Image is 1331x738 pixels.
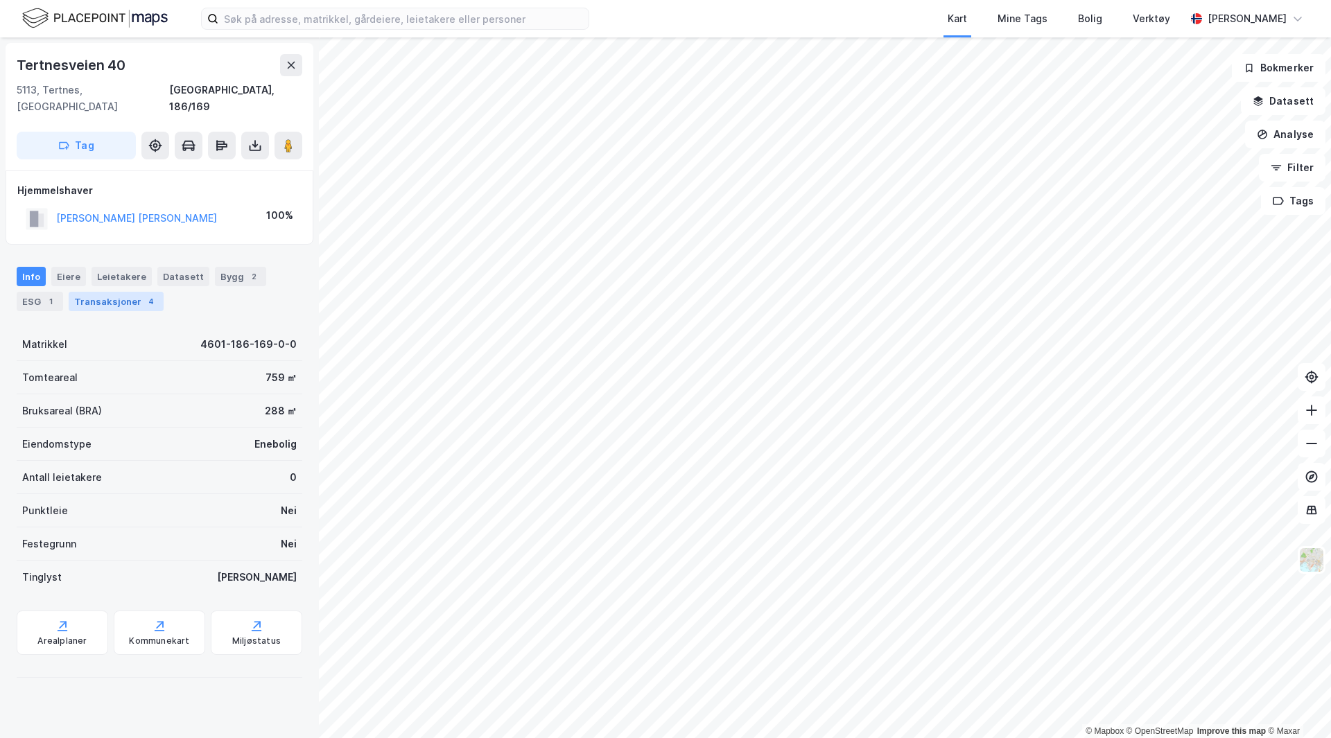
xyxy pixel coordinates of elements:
[22,536,76,552] div: Festegrunn
[17,132,136,159] button: Tag
[232,635,281,647] div: Miljøstatus
[22,369,78,386] div: Tomteareal
[22,469,102,486] div: Antall leietakere
[1126,726,1194,736] a: OpenStreetMap
[217,569,297,586] div: [PERSON_NAME]
[44,295,58,308] div: 1
[218,8,589,29] input: Søk på adresse, matrikkel, gårdeiere, leietakere eller personer
[948,10,967,27] div: Kart
[1261,187,1325,215] button: Tags
[169,82,302,115] div: [GEOGRAPHIC_DATA], 186/169
[129,635,189,647] div: Kommunekart
[265,403,297,419] div: 288 ㎡
[266,369,297,386] div: 759 ㎡
[51,267,86,286] div: Eiere
[281,502,297,519] div: Nei
[1298,547,1325,573] img: Z
[17,267,46,286] div: Info
[254,436,297,453] div: Enebolig
[17,54,128,76] div: Tertnesveien 40
[266,207,293,224] div: 100%
[281,536,297,552] div: Nei
[22,403,102,419] div: Bruksareal (BRA)
[22,502,68,519] div: Punktleie
[1262,671,1331,738] div: Kontrollprogram for chat
[1262,671,1331,738] iframe: Chat Widget
[22,436,92,453] div: Eiendomstype
[1197,726,1266,736] a: Improve this map
[200,336,297,353] div: 4601-186-169-0-0
[17,182,302,199] div: Hjemmelshaver
[215,267,266,286] div: Bygg
[144,295,158,308] div: 4
[1245,121,1325,148] button: Analyse
[37,635,87,647] div: Arealplaner
[157,267,209,286] div: Datasett
[69,292,164,311] div: Transaksjoner
[1232,54,1325,82] button: Bokmerker
[1086,726,1124,736] a: Mapbox
[998,10,1047,27] div: Mine Tags
[17,292,63,311] div: ESG
[247,270,261,283] div: 2
[22,6,168,30] img: logo.f888ab2527a4732fd821a326f86c7f29.svg
[290,469,297,486] div: 0
[1241,87,1325,115] button: Datasett
[22,336,67,353] div: Matrikkel
[1208,10,1287,27] div: [PERSON_NAME]
[92,267,152,286] div: Leietakere
[1078,10,1102,27] div: Bolig
[1259,154,1325,182] button: Filter
[1133,10,1170,27] div: Verktøy
[17,82,169,115] div: 5113, Tertnes, [GEOGRAPHIC_DATA]
[22,569,62,586] div: Tinglyst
